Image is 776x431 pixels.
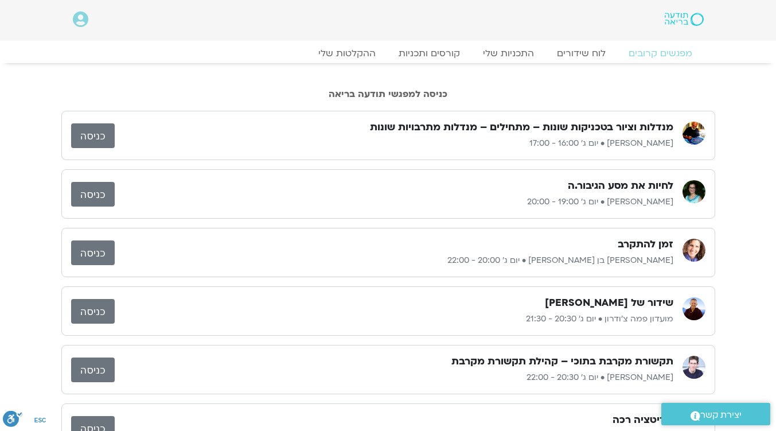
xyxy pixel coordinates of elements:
p: [PERSON_NAME] בן [PERSON_NAME] • יום ג׳ 20:00 - 22:00 [115,254,673,267]
a: יצירת קשר [661,403,770,425]
a: כניסה [71,182,115,207]
p: מועדון פמה צ'ודרון • יום ג׳ 20:30 - 21:30 [115,312,673,326]
nav: Menu [73,48,704,59]
p: [PERSON_NAME] • יום ג׳ 16:00 - 17:00 [115,137,673,150]
a: לוח שידורים [545,48,617,59]
a: כניסה [71,299,115,324]
img: ערן טייכר [683,356,705,379]
span: יצירת קשר [700,407,742,423]
h2: כניסה למפגשי תודעה בריאה [61,89,715,99]
p: [PERSON_NAME] • יום ג׳ 20:30 - 22:00 [115,371,673,385]
h3: מנדלות וציור בטכניקות שונות – מתחילים – מנדלות מתרבויות שונות [370,121,673,134]
img: איתן קדמי [683,122,705,145]
img: מועדון פמה צ'ודרון [683,297,705,320]
h3: תקשורת מקרבת בתוכי – קהילת תקשורת מקרבת [451,355,673,368]
h3: לחיות את מסע הגיבור.ה [568,179,673,193]
h3: מדיטציה רכה [613,413,673,427]
a: כניסה [71,123,115,148]
a: כניסה [71,358,115,382]
img: תמר לינצבסקי [683,180,705,203]
a: מפגשים קרובים [617,48,704,59]
h3: שידור של [PERSON_NAME] [545,296,673,310]
p: [PERSON_NAME] • יום ג׳ 19:00 - 20:00 [115,195,673,209]
a: כניסה [71,240,115,265]
a: התכניות שלי [471,48,545,59]
h3: זמן להתקרב [618,238,673,251]
a: ההקלטות שלי [307,48,387,59]
img: שאנייה כהן בן חיים [683,239,705,262]
a: קורסים ותכניות [387,48,471,59]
